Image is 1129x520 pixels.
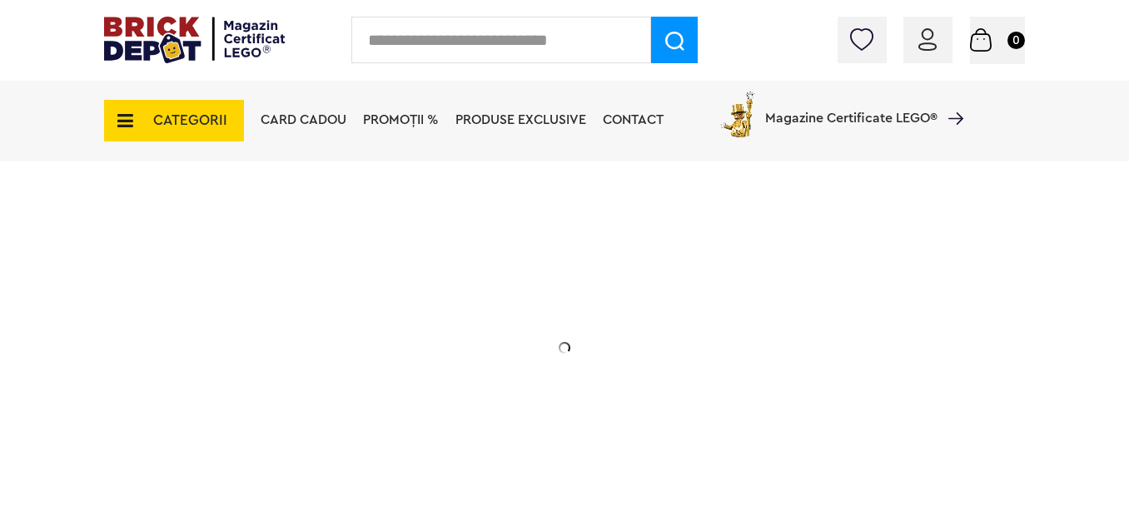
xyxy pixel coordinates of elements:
span: Magazine Certificate LEGO® [765,88,938,126]
small: 0 [1007,32,1025,49]
a: Produse exclusive [455,113,586,126]
a: Contact [603,113,664,126]
h1: Cadou VIP 40772 [222,252,555,312]
a: Card Cadou [261,113,346,126]
a: PROMOȚII % [363,113,439,126]
h2: Seria de sărbători: Fantomă luminoasă. Promoția este valabilă în perioada [DATE] - [DATE]. [222,329,555,399]
span: CATEGORII [153,113,227,127]
a: Magazine Certificate LEGO® [938,91,963,104]
div: Află detalii [222,436,555,457]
